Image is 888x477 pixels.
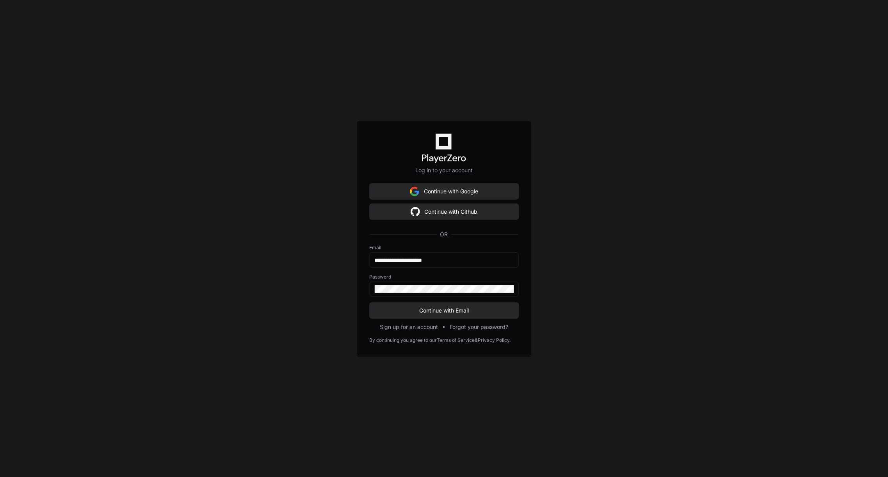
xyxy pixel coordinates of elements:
[370,166,519,174] p: Log in to your account
[437,337,475,343] a: Terms of Service
[370,307,519,314] span: Continue with Email
[380,323,438,331] button: Sign up for an account
[411,204,420,220] img: Sign in with google
[370,245,519,251] label: Email
[437,230,451,238] span: OR
[370,204,519,220] button: Continue with Github
[370,274,519,280] label: Password
[410,184,419,199] img: Sign in with google
[370,337,437,343] div: By continuing you agree to our
[475,337,478,343] div: &
[478,337,511,343] a: Privacy Policy.
[370,303,519,318] button: Continue with Email
[370,184,519,199] button: Continue with Google
[450,323,508,331] button: Forgot your password?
